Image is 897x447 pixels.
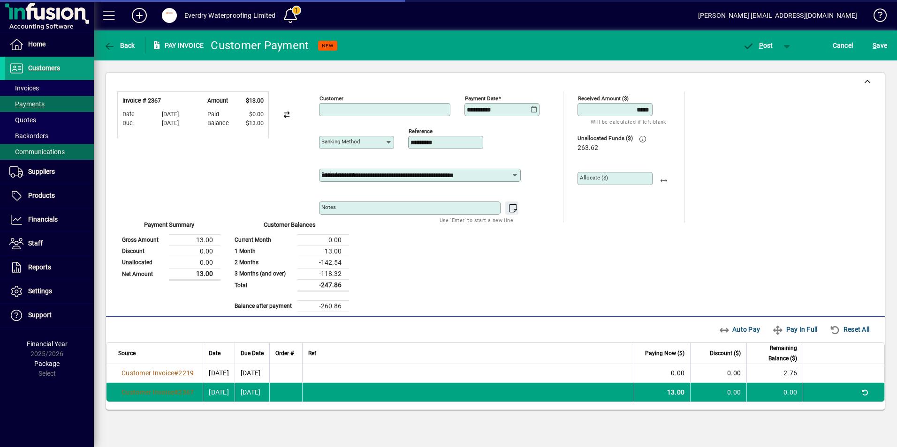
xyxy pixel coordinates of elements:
[154,7,184,24] button: Profile
[5,208,94,231] a: Financials
[122,110,135,119] span: Date
[28,64,60,72] span: Customers
[321,171,355,178] mat-label: Bank Account
[591,116,666,127] mat-hint: Will be calculated if left blank
[297,246,349,257] td: 13.00
[28,263,51,271] span: Reports
[174,388,178,396] span: #
[28,239,43,247] span: Staff
[830,37,856,54] button: Cancel
[833,38,853,53] span: Cancel
[727,388,741,396] span: 0.00
[698,8,857,23] div: [PERSON_NAME] [EMAIL_ADDRESS][DOMAIN_NAME]
[772,322,817,337] span: Pay In Full
[727,369,741,377] span: 0.00
[178,369,194,377] span: 2219
[321,204,336,210] mat-label: Notes
[209,369,229,377] span: [DATE]
[117,220,220,234] div: Payment Summary
[145,38,204,53] div: Pay Invoice
[667,388,684,396] span: 13.00
[94,37,145,54] app-page-header-button: Back
[209,348,220,358] span: Date
[873,38,887,53] span: ave
[230,279,297,291] td: Total
[308,348,316,358] span: Ref
[578,144,598,152] span: 263.62
[249,110,264,119] span: $0.00
[783,369,797,377] span: 2.76
[5,80,94,96] a: Invoices
[578,95,629,102] mat-label: Received Amount ($)
[759,42,763,49] span: P
[178,388,194,396] span: 2367
[117,257,169,268] td: Unallocated
[9,116,36,124] span: Quotes
[5,144,94,160] a: Communications
[409,128,433,134] mat-label: Reference
[5,96,94,112] a: Payments
[9,148,65,156] span: Communications
[230,246,297,257] td: 1 Month
[169,234,220,246] td: 13.00
[829,322,869,337] span: Reset All
[715,321,764,338] button: Auto Pay
[297,300,349,312] td: -260.86
[122,369,174,377] span: Customer Invoice
[5,304,94,327] a: Support
[246,119,264,128] span: $13.00
[211,38,309,53] div: Customer Payment
[28,168,55,175] span: Suppliers
[28,216,58,223] span: Financials
[117,268,169,280] td: Net Amount
[743,42,773,49] span: ost
[867,2,885,32] a: Knowledge Base
[162,119,179,128] span: [DATE]
[207,97,228,105] span: Amount
[169,268,220,280] td: 13.00
[118,368,197,378] a: Customer Invoice#2219
[235,383,269,402] td: [DATE]
[5,112,94,128] a: Quotes
[174,369,178,377] span: #
[321,138,360,145] mat-label: Banking method
[753,343,797,364] span: Remaining Balance ($)
[230,223,349,312] app-page-summary-card: Customer Balances
[5,280,94,303] a: Settings
[671,369,684,377] span: 0.00
[738,37,778,54] button: Post
[162,110,179,119] span: [DATE]
[124,7,154,24] button: Add
[118,348,136,358] span: Source
[578,135,634,142] span: Unallocated Funds ($)
[5,184,94,208] a: Products
[440,215,513,225] mat-hint: Use 'Enter' to start a new line
[117,223,220,281] app-page-summary-card: Payment Summary
[297,257,349,268] td: -142.54
[230,268,297,279] td: 3 Months (and over)
[297,279,349,291] td: -247.86
[246,97,264,105] span: $13.00
[297,268,349,279] td: -118.32
[870,37,889,54] button: Save
[297,234,349,246] td: 0.00
[27,340,68,348] span: Financial Year
[768,321,821,338] button: Pay In Full
[580,174,608,181] mat-label: Allocate ($)
[230,257,297,268] td: 2 Months
[117,234,169,246] td: Gross Amount
[34,360,60,367] span: Package
[28,311,52,319] span: Support
[207,110,219,119] span: Paid
[28,40,46,48] span: Home
[184,8,275,23] div: Everdry Waterproofing Limited
[5,128,94,144] a: Backorders
[28,287,52,295] span: Settings
[104,42,135,49] span: Back
[118,387,197,397] a: Customer Invoice#2367
[117,246,169,257] td: Discount
[465,95,498,102] mat-label: Payment Date
[122,97,179,105] div: Invoice # 2367
[230,220,349,234] div: Customer Balances
[169,246,220,257] td: 0.00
